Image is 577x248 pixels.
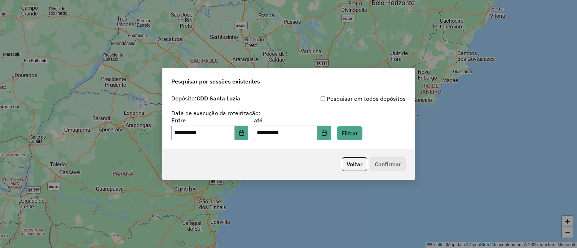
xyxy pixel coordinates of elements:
label: Depósito: [171,94,240,103]
label: Data de execução da roteirização: [171,109,260,117]
label: até [254,116,331,125]
button: Filtrar [337,126,362,140]
div: Pesquisar em todos depósitos [288,94,406,103]
button: Choose Date [235,126,248,140]
button: Voltar [342,157,367,171]
button: Choose Date [317,126,331,140]
strong: CDD Santa Luzia [197,95,240,102]
label: Entre [171,116,248,125]
span: Pesquisar por sessões existentes [171,77,260,86]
